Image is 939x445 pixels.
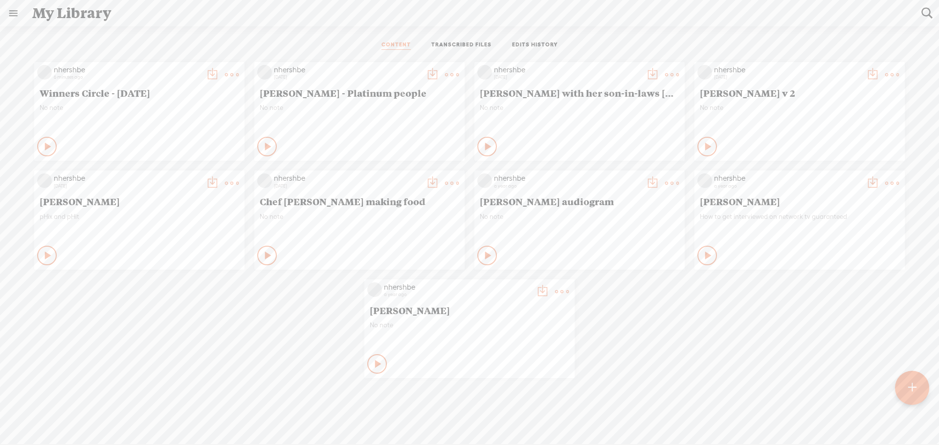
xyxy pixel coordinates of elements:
[700,104,899,112] span: No note
[714,173,861,183] div: nhershbe
[54,183,201,189] div: [DATE]
[697,173,712,188] img: videoLoading.png
[274,183,421,189] div: [DATE]
[54,173,201,183] div: nhershbe
[370,304,569,316] span: [PERSON_NAME]
[480,212,679,221] span: No note
[260,195,459,207] span: Chef [PERSON_NAME] making food
[54,74,201,80] div: 6 minutes ago
[384,292,531,297] div: a year ago
[40,104,239,112] span: No note
[494,173,641,183] div: nhershbe
[260,87,459,99] span: [PERSON_NAME] - Platinum people
[700,195,899,207] span: [PERSON_NAME]
[714,65,861,75] div: nhershbe
[512,41,558,50] a: EDITS HISTORY
[274,65,421,75] div: nhershbe
[257,173,272,188] img: videoLoading.png
[477,173,492,188] img: videoLoading.png
[54,65,201,75] div: nhershbe
[494,65,641,75] div: nhershbe
[700,87,899,99] span: [PERSON_NAME] v 2
[274,173,421,183] div: nhershbe
[700,212,899,242] div: How to get interviewed on network tv guaranteed
[714,183,861,189] div: a year ago
[274,74,421,80] div: [DATE]
[370,321,569,329] span: No note
[494,183,641,189] div: a year ago
[257,65,272,80] img: videoLoading.png
[40,87,239,99] span: Winners Circle - [DATE]
[431,41,492,50] a: TRANSCRIBED FILES
[40,212,239,242] div: pHix and pHit
[477,65,492,80] img: videoLoading.png
[37,65,52,80] img: videoLoading.png
[25,0,915,26] div: My Library
[260,212,459,221] span: No note
[40,195,239,207] span: [PERSON_NAME]
[480,104,679,112] span: No note
[714,74,861,80] div: [DATE]
[367,282,382,297] img: videoLoading.png
[480,195,679,207] span: [PERSON_NAME] audiogram
[260,104,459,112] span: No note
[494,74,641,80] div: [DATE]
[697,65,712,80] img: videoLoading.png
[384,282,531,292] div: nhershbe
[480,87,679,99] span: [PERSON_NAME] with her son-in-laws [MEDICAL_DATA]
[37,173,52,188] img: videoLoading.png
[381,41,411,50] a: CONTENT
